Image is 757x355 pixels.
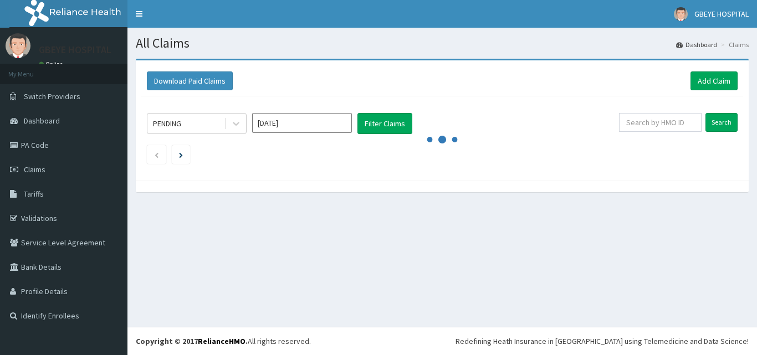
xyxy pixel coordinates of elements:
input: Search [705,113,738,132]
div: PENDING [153,118,181,129]
input: Select Month and Year [252,113,352,133]
span: Dashboard [24,116,60,126]
span: Tariffs [24,189,44,199]
img: User Image [674,7,688,21]
li: Claims [718,40,749,49]
div: Redefining Heath Insurance in [GEOGRAPHIC_DATA] using Telemedicine and Data Science! [456,336,749,347]
span: GBEYE HOSPITAL [694,9,749,19]
span: Claims [24,164,45,174]
button: Filter Claims [357,113,412,134]
svg: audio-loading [426,123,459,156]
a: Next page [179,150,183,160]
a: Dashboard [676,40,717,49]
a: Add Claim [690,71,738,90]
footer: All rights reserved. [127,327,757,355]
h1: All Claims [136,36,749,50]
button: Download Paid Claims [147,71,233,90]
p: GBEYE HOSPITAL [39,45,111,55]
img: User Image [6,33,30,58]
a: Online [39,60,65,68]
input: Search by HMO ID [619,113,702,132]
strong: Copyright © 2017 . [136,336,248,346]
a: Previous page [154,150,159,160]
span: Switch Providers [24,91,80,101]
a: RelianceHMO [198,336,245,346]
